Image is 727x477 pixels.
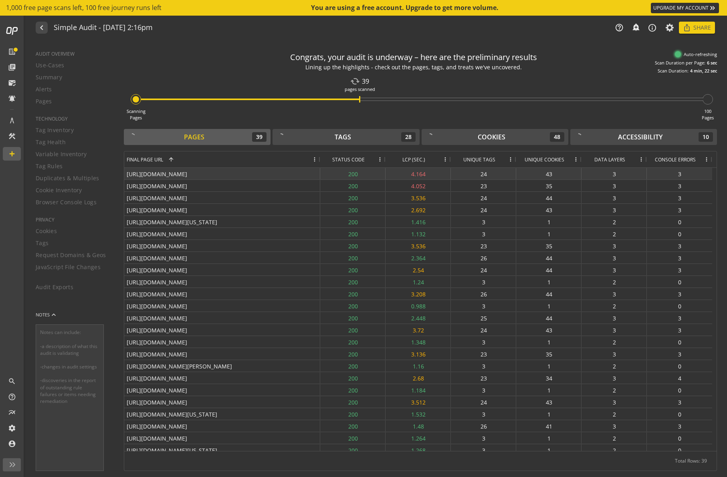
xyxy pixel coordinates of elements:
div: 4 min, 22 sec [690,68,717,74]
div: 24 [451,324,516,336]
div: 3 [647,288,712,300]
div: 26 [451,252,516,264]
div: 200 [320,192,386,203]
div: [URL][DOMAIN_NAME] [124,240,320,252]
div: 1 [516,360,582,372]
div: 200 [320,420,386,432]
div: 3 [647,180,712,191]
div: 3.72 [386,324,451,336]
div: Lining up the highlights - check out the pages, tags, and treats we've uncovered. [291,63,536,72]
div: [URL][DOMAIN_NAME] [124,204,320,215]
div: [URL][DOMAIN_NAME] [124,384,320,396]
div: 200 [320,252,386,264]
div: 26 [451,420,516,432]
div: 200 [320,204,386,215]
div: 2 [582,360,647,372]
div: 2.692 [386,204,451,215]
div: 200 [320,264,386,276]
mat-icon: construction [8,132,16,140]
div: 48 [550,132,564,142]
div: 0 [647,336,712,348]
div: 2 [582,432,647,444]
div: 3.536 [386,240,451,252]
div: 3 [647,420,712,432]
div: 23 [451,348,516,360]
div: [URL][DOMAIN_NAME] [124,312,320,324]
div: 3 [647,264,712,276]
div: 200 [320,240,386,252]
mat-icon: add [8,150,16,158]
div: [URL][DOMAIN_NAME] [124,192,320,203]
div: 3 [451,300,516,312]
div: 1 [516,444,582,456]
div: 1 [516,276,582,288]
div: Auto-refreshing [675,51,717,58]
div: 35 [516,240,582,252]
div: [URL][DOMAIN_NAME] [124,420,320,432]
div: 1 [516,216,582,227]
div: 3 [582,192,647,203]
span: Final Page URL [127,156,163,163]
div: 2.364 [386,252,451,264]
span: Data Layers [594,156,625,163]
div: 200 [320,300,386,312]
div: 3 [582,240,647,252]
div: 200 [320,168,386,179]
div: 1.268 [386,444,451,456]
div: Total Rows: 39 [675,451,707,471]
div: 200 [320,180,386,191]
div: 3 [647,204,712,215]
div: 35 [516,348,582,360]
div: 3 [647,240,712,252]
div: 24 [451,192,516,203]
div: 0 [647,444,712,456]
div: 3 [451,276,516,288]
span: Status Code [332,156,365,163]
mat-icon: navigate_before [37,23,45,32]
div: Scanning Pages [127,108,145,121]
div: 3 [582,348,647,360]
div: 4 [647,372,712,384]
mat-icon: help_outline [8,393,16,401]
div: 34 [516,372,582,384]
div: 3 [451,432,516,444]
div: 3 [582,288,647,300]
div: 1.184 [386,384,451,396]
div: 3 [647,168,712,179]
mat-icon: library_books [8,63,16,71]
div: 25 [451,312,516,324]
div: 200 [320,348,386,360]
div: 1.24 [386,276,451,288]
div: 200 [320,324,386,336]
div: 3 [582,312,647,324]
div: 3 [582,372,647,384]
div: [URL][DOMAIN_NAME] [124,348,320,360]
div: 43 [516,324,582,336]
div: 100 Pages [702,108,714,121]
mat-icon: keyboard_double_arrow_right [709,4,717,12]
div: 1.264 [386,432,451,444]
div: 3 [582,324,647,336]
div: 200 [320,432,386,444]
div: [URL][DOMAIN_NAME][US_STATE] [124,444,320,456]
div: 1.16 [386,360,451,372]
span: Unique Cookies [525,156,564,163]
a: UPGRADE MY ACCOUNT [651,3,719,13]
div: [URL][DOMAIN_NAME] [124,324,320,336]
div: 26 [451,288,516,300]
mat-icon: cached [350,76,360,87]
div: 2 [582,408,647,420]
div: 2.448 [386,312,451,324]
div: 3 [451,408,516,420]
div: 28 [401,132,416,142]
div: 3 [582,420,647,432]
div: You are using a free account. Upgrade to get more volume. [311,3,499,12]
div: 3 [451,360,516,372]
mat-icon: ios_share [683,24,691,32]
div: 200 [320,276,386,288]
div: 3 [451,384,516,396]
div: [URL][DOMAIN_NAME][US_STATE] [124,408,320,420]
div: 3 [647,252,712,264]
div: 200 [320,396,386,408]
div: 3 [451,228,516,240]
